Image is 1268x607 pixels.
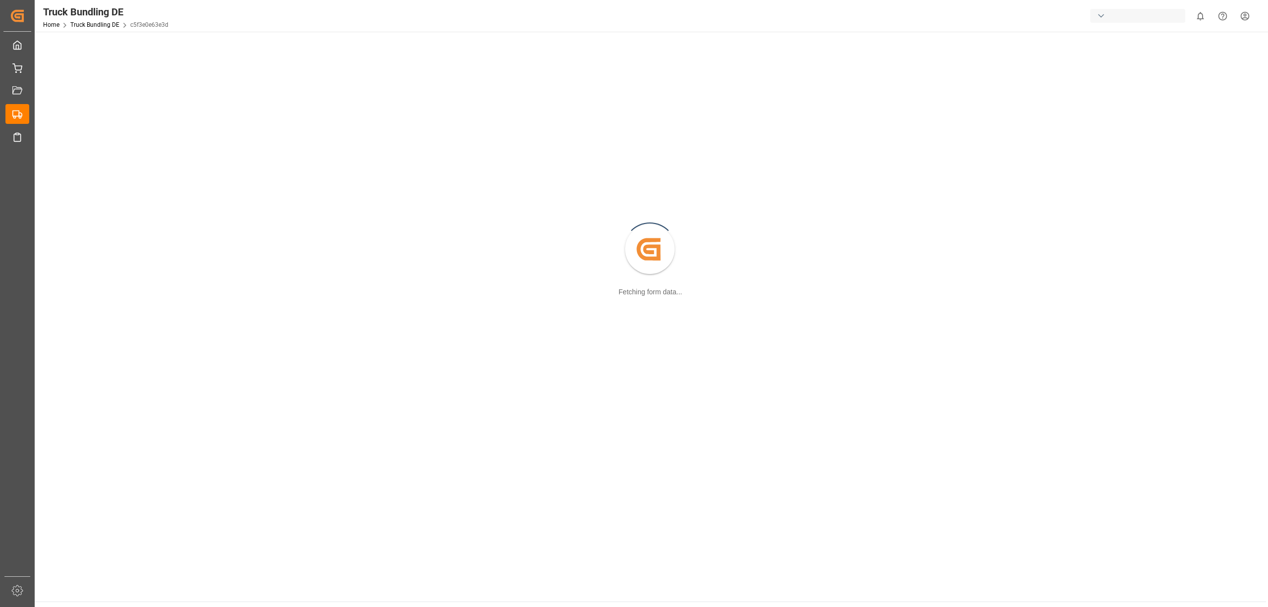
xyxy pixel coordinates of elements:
[43,4,168,19] div: Truck Bundling DE
[43,21,59,28] a: Home
[1189,5,1212,27] button: show 0 new notifications
[1212,5,1234,27] button: Help Center
[619,287,682,297] div: Fetching form data...
[70,21,119,28] a: Truck Bundling DE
